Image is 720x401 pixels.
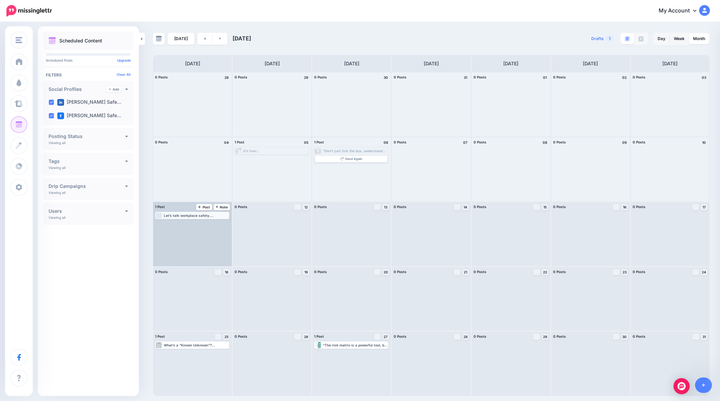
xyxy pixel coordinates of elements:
span: 13 [384,205,387,209]
h4: Social Profiles [49,87,106,92]
span: 15 [543,205,547,209]
span: 16 [623,205,626,209]
span: 0 Posts [474,205,486,209]
span: 12 [304,205,308,209]
span: 0 Posts [474,334,486,338]
img: Missinglettr [6,5,52,16]
a: Day [654,33,669,44]
span: 29 [543,335,547,338]
div: Open Intercom Messenger [673,378,690,394]
p: Viewing all [49,191,65,195]
a: Drafts1 [587,33,618,45]
h4: [DATE] [503,60,518,68]
span: 17 [702,205,706,209]
p: Viewing all [49,141,65,145]
span: 0 Posts [394,334,407,338]
a: 31 [701,334,708,340]
span: Post [198,205,210,209]
a: Note [214,204,230,210]
h4: 06 [382,139,389,145]
span: 0 Posts [235,334,247,338]
span: 0 Posts [235,205,247,209]
div: What’s a “Known Unknown”? It’s a risk you expect, but can’t fully predict — and your response nee... [164,343,229,347]
span: 0 Posts [394,140,407,144]
a: 12 [303,204,309,210]
div: “The risk matrix is a powerful tool, but also one of the most misused.” In this post, we briefly ... [323,343,388,347]
span: 21 [464,270,467,274]
a: 21 [462,269,469,275]
span: 0 Posts [235,75,247,79]
p: Viewing all [49,215,65,220]
a: Month [689,33,709,44]
h4: [DATE] [185,60,200,68]
a: [DATE] [168,33,194,45]
img: linkedin-square.png [57,99,64,106]
span: 18 [225,270,228,274]
h4: 28 [223,74,230,80]
span: 0 Posts [155,140,168,144]
p: Scheduled Content [59,38,102,43]
span: 0 Posts [553,334,566,338]
h4: 10 [701,139,708,145]
h4: Users [49,209,125,213]
span: 1 Post [235,140,244,144]
span: 25 [224,335,229,338]
span: 0 Posts [474,75,486,79]
span: 1 Post [155,334,165,338]
a: 28 [462,334,469,340]
span: 30 [622,335,627,338]
h4: [DATE] [424,60,439,68]
a: 20 [382,269,389,275]
span: Note [216,205,228,209]
span: 27 [384,335,388,338]
p: Viewing all [49,166,65,170]
span: 0 Posts [394,270,407,274]
h4: 04 [223,139,230,145]
span: 23 [623,270,627,274]
span: 0 Posts [553,270,566,274]
span: 20 [384,270,388,274]
span: 31 [702,335,706,338]
span: 1 [605,35,614,42]
span: 0 Posts [314,75,327,79]
h4: 02 [621,74,628,80]
span: 0 Posts [474,270,486,274]
h4: 05 [303,139,309,145]
span: 0 Posts [633,334,646,338]
a: 16 [621,204,628,210]
span: 0 Posts [394,75,407,79]
h4: 01 [542,74,548,80]
span: 0 Posts [553,75,566,79]
span: 1 Post [155,205,165,209]
a: 30 [621,334,628,340]
span: 0 Posts [394,205,407,209]
a: 19 [303,269,309,275]
span: 0 Posts [553,140,566,144]
span: 22 [543,270,547,274]
img: facebook-square.png [57,112,64,119]
a: 18 [223,269,230,275]
label: [PERSON_NAME] Safe… [57,112,121,119]
h4: Filters [46,72,131,77]
span: 19 [304,270,308,274]
a: Week [670,33,689,44]
h4: Posting Status [49,134,125,139]
span: 0 Posts [235,270,247,274]
a: 25 [223,334,230,340]
img: facebook-grey-square.png [638,36,643,41]
span: 0 Posts [633,205,646,209]
span: 26 [304,335,308,338]
a: 13 [382,204,389,210]
span: 1 Post [314,334,324,338]
a: 22 [542,269,548,275]
h4: [DATE] [265,60,280,68]
a: Upgrade [117,58,131,62]
p: Scheduled Posts [46,59,131,62]
a: 23 [621,269,628,275]
span: 0 Posts [155,75,168,79]
a: 17 [701,204,708,210]
a: 29 [542,334,548,340]
span: 0 Posts [633,75,646,79]
span: [DATE] [233,35,251,42]
div: It’s live! Our new eBook, Mastering Occupational Safety Management, is officially available. ✔️ C... [243,149,308,153]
